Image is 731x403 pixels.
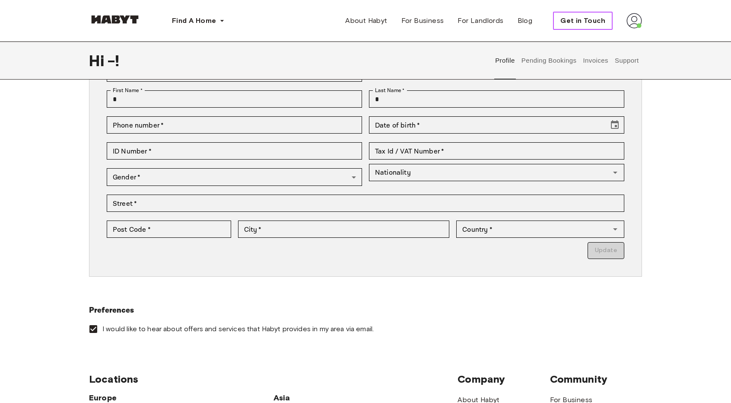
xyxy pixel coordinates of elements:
button: Profile [494,42,516,80]
button: Open [609,223,621,235]
button: Support [613,42,640,80]
span: Find A Home [172,16,216,26]
span: Hi [89,51,108,70]
button: Find A Home [165,12,232,29]
img: Habyt [89,15,141,24]
h6: Preferences [89,304,642,317]
span: Locations [89,373,458,386]
a: For Landlords [451,12,510,29]
label: Last Name [375,86,405,94]
img: avatar [626,13,642,29]
a: For Business [394,12,451,29]
span: Get in Touch [560,16,605,26]
button: Invoices [582,42,609,80]
button: Open [609,166,621,179]
button: Choose date [606,116,623,134]
span: Company [458,373,550,386]
span: Community [550,373,642,386]
span: Asia [273,393,365,403]
label: First Name [113,86,143,94]
a: About Habyt [338,12,394,29]
button: Get in Touch [553,12,613,30]
span: For Landlords [458,16,503,26]
a: Blog [511,12,540,29]
span: - ! [108,51,119,70]
span: For Business [401,16,444,26]
span: I would like to hear about offers and services that Habyt provides in my area via email. [102,324,374,334]
span: About Habyt [345,16,387,26]
div: user profile tabs [492,42,642,80]
button: Pending Bookings [520,42,578,80]
span: Europe [89,393,273,403]
span: Blog [518,16,533,26]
